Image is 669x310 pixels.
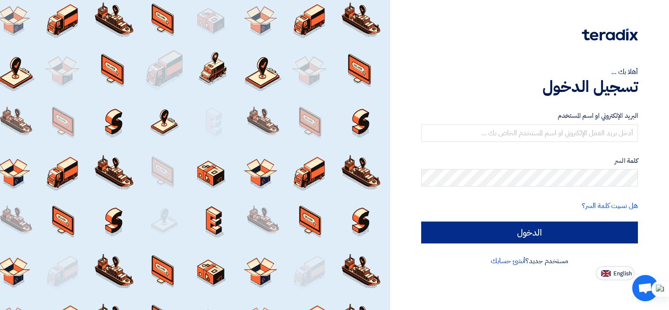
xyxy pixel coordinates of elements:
input: الدخول [421,222,638,243]
h1: تسجيل الدخول [421,77,638,96]
label: البريد الإلكتروني او اسم المستخدم [421,111,638,121]
input: أدخل بريد العمل الإلكتروني او اسم المستخدم الخاص بك ... [421,124,638,142]
button: English [596,266,634,280]
span: English [613,271,632,277]
a: Open chat [632,275,658,301]
div: أهلا بك ... [421,67,638,77]
label: كلمة السر [421,156,638,166]
a: أنشئ حسابك [491,256,525,266]
a: هل نسيت كلمة السر؟ [582,201,638,211]
img: Teradix logo [582,28,638,41]
div: مستخدم جديد؟ [421,256,638,266]
img: en-US.png [601,270,611,277]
